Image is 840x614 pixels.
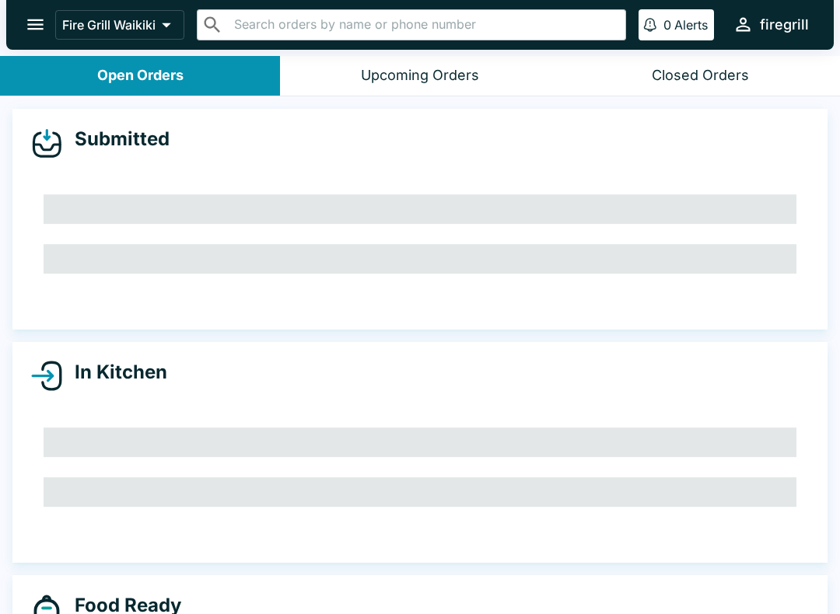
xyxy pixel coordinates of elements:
p: Alerts [674,17,708,33]
button: firegrill [726,8,815,41]
button: Fire Grill Waikiki [55,10,184,40]
div: firegrill [760,16,809,34]
div: Upcoming Orders [361,67,479,85]
h4: In Kitchen [62,361,167,384]
p: Fire Grill Waikiki [62,17,156,33]
button: open drawer [16,5,55,44]
div: Closed Orders [652,67,749,85]
input: Search orders by name or phone number [229,14,619,36]
h4: Submitted [62,127,170,151]
div: Open Orders [97,67,184,85]
p: 0 [663,17,671,33]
